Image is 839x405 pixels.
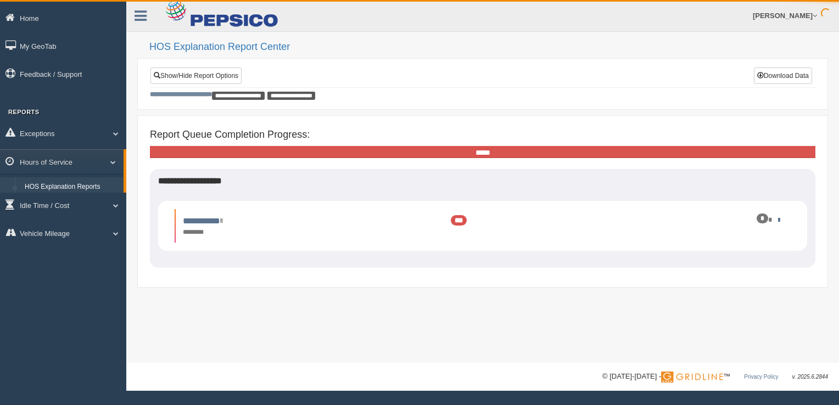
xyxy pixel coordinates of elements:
h4: Report Queue Completion Progress: [150,130,815,140]
img: Gridline [661,372,723,383]
a: HOS Explanation Reports [20,177,124,197]
span: v. 2025.6.2844 [792,374,828,380]
div: © [DATE]-[DATE] - ™ [602,371,828,383]
li: Expand [175,209,791,243]
a: Privacy Policy [744,374,778,380]
a: Show/Hide Report Options [150,67,242,84]
h2: HOS Explanation Report Center [149,42,828,53]
button: Download Data [754,67,812,84]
